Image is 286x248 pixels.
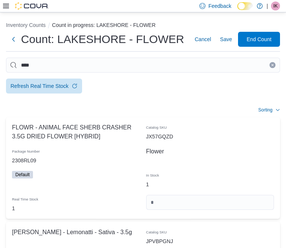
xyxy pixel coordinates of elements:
div: 2308RL09 [9,153,143,168]
span: Flower [146,147,164,156]
span: Save [220,36,232,43]
div: Package Number [9,144,143,156]
span: Default [12,171,33,178]
span: Sorting [258,107,273,113]
h1: Count: LAKESHORE - FLOWER [21,32,184,47]
input: Dark Mode [237,2,253,10]
span: [PERSON_NAME] - Lemonatti - Sativa - 3.5g [12,228,132,237]
div: In Stock [143,168,277,180]
div: Refresh Real Time Stock [10,82,69,90]
p: | [267,1,268,10]
span: JX57GQZD [146,132,173,141]
button: Sorting [258,105,280,114]
div: 1 [9,201,143,216]
span: JPVBPGNJ [146,237,173,246]
button: End Count [238,32,280,47]
span: End Count [247,36,271,43]
input: This is a search bar. After typing your query, hit enter to filter the results lower in the page. [6,58,280,73]
nav: An example of EuiBreadcrumbs [6,21,280,30]
span: Default [15,171,30,178]
img: Cova [15,2,49,10]
button: Clear input [270,62,276,68]
button: Save [217,32,235,47]
div: Isabella Kerr [271,1,280,10]
div: Catalog SKU [143,225,277,237]
div: 1 [143,177,277,192]
div: Catalog SKU [143,120,277,132]
div: Real Time Stock [9,192,143,204]
button: Refresh Real Time Stock [6,79,82,94]
button: Inventory Counts [6,22,46,28]
button: Cancel [192,32,214,47]
span: Feedback [208,2,231,10]
button: Next [6,32,21,47]
span: Cancel [195,36,211,43]
span: IK [273,1,277,10]
button: Count in progress: LAKESHORE - FLOWER [52,22,156,28]
span: FLOWR - ANIMAL FACE SHERB CRASHER 3.5G DRIED FLOWER [HYBRID] [12,123,140,141]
